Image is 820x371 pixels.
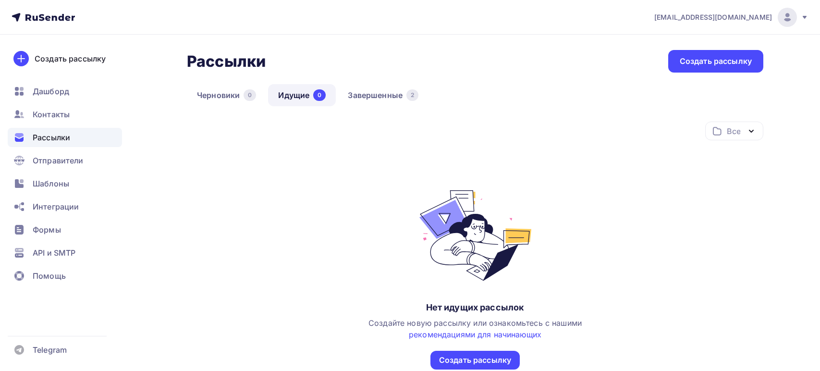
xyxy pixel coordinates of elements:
span: Дашборд [33,86,69,97]
a: Дашборд [8,82,122,101]
span: [EMAIL_ADDRESS][DOMAIN_NAME] [654,12,772,22]
div: Нет идущих рассылок [426,302,525,313]
div: Создать рассылку [35,53,106,64]
a: Рассылки [8,128,122,147]
button: Все [705,122,763,140]
h2: Рассылки [187,52,266,71]
a: Шаблоны [8,174,122,193]
span: Интеграции [33,201,79,212]
a: Контакты [8,105,122,124]
div: 2 [406,89,418,101]
a: Черновики0 [187,84,266,106]
div: Создать рассылку [680,56,752,67]
span: API и SMTP [33,247,75,259]
a: Идущие0 [268,84,336,106]
span: Формы [33,224,61,235]
span: Помощь [33,270,66,282]
div: Все [727,125,740,137]
a: рекомендациями для начинающих [409,330,541,339]
a: [EMAIL_ADDRESS][DOMAIN_NAME] [654,8,808,27]
span: Контакты [33,109,70,120]
span: Шаблоны [33,178,69,189]
a: Отправители [8,151,122,170]
div: 0 [313,89,326,101]
span: Telegram [33,344,67,356]
div: Создать рассылку [439,355,511,366]
div: 0 [244,89,256,101]
a: Формы [8,220,122,239]
span: Рассылки [33,132,70,143]
a: Завершенные2 [338,84,428,106]
span: Отправители [33,155,84,166]
span: Создайте новую рассылку или ознакомьтесь с нашими [368,318,582,339]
